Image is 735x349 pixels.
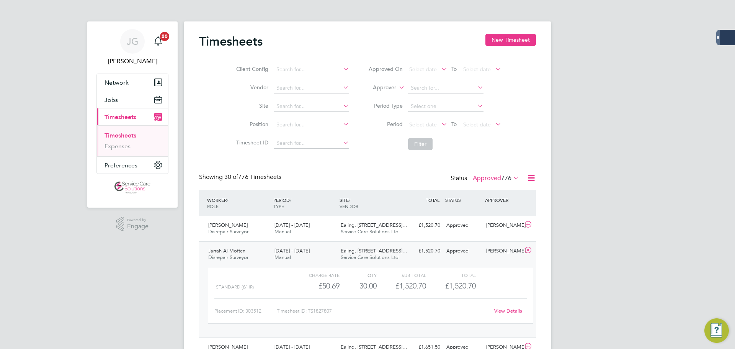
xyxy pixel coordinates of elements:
span: Select date [463,66,491,73]
a: 20 [150,29,166,54]
span: Ealing, [STREET_ADDRESS]… [341,247,407,254]
span: Select date [409,121,437,128]
span: Jarrah Al-Moften [208,247,245,254]
a: Go to home page [96,182,168,194]
label: Timesheet ID [234,139,268,146]
span: Network [105,79,129,86]
span: Ealing, [STREET_ADDRESS]… [341,222,407,228]
label: Client Config [234,66,268,72]
span: 776 [501,174,511,182]
span: TYPE [273,203,284,209]
button: Preferences [97,157,168,174]
span: / [349,197,350,203]
input: Search for... [408,83,483,93]
input: Search for... [274,120,349,130]
div: Timesheet ID: TS1827807 [277,305,489,317]
span: Service Care Solutions Ltd [341,254,399,261]
div: Showing [199,173,283,181]
span: Manual [274,254,291,261]
span: [DATE] - [DATE] [274,247,310,254]
label: Approved On [368,66,403,72]
div: Status [451,173,521,184]
div: Placement ID: 303512 [214,305,277,317]
a: Powered byEngage [116,217,149,231]
button: Jobs [97,91,168,108]
div: £50.69 [290,280,340,292]
input: Search for... [274,138,349,149]
a: View Details [494,308,522,314]
span: Timesheets [105,113,136,121]
button: Engage Resource Center [704,318,729,343]
span: Disrepair Surveyor [208,228,248,235]
span: £1,520.70 [445,281,476,290]
span: [DATE] - [DATE] [274,222,310,228]
label: Site [234,102,268,109]
div: [PERSON_NAME] [483,245,523,257]
label: Vendor [234,84,268,91]
a: Expenses [105,143,131,150]
span: Jobs [105,96,118,103]
div: [PERSON_NAME] [483,219,523,232]
span: To [449,64,459,74]
div: QTY [340,270,377,280]
span: [PERSON_NAME] [208,222,248,228]
span: 30 of [224,173,238,181]
span: ROLE [207,203,219,209]
nav: Main navigation [87,21,178,208]
span: To [449,119,459,129]
span: Preferences [105,162,137,169]
span: Powered by [127,217,149,223]
span: / [227,197,228,203]
div: Total [426,270,475,280]
span: Select date [409,66,437,73]
div: Approved [443,219,483,232]
button: Timesheets [97,108,168,125]
span: Manual [274,228,291,235]
h2: Timesheets [199,34,263,49]
input: Select one [408,101,483,112]
div: PERIOD [271,193,338,213]
button: Network [97,74,168,91]
div: STATUS [443,193,483,207]
label: Period Type [368,102,403,109]
div: £1,520.70 [377,280,426,292]
span: James Glover [96,57,168,66]
input: Search for... [274,64,349,75]
div: APPROVER [483,193,523,207]
div: Timesheets [97,125,168,156]
span: VENDOR [340,203,358,209]
a: JG[PERSON_NAME] [96,29,168,66]
label: Approver [362,84,396,92]
span: Standard (£/HR) [216,284,254,290]
input: Search for... [274,101,349,112]
span: Select date [463,121,491,128]
a: Timesheets [105,132,136,139]
label: Approved [473,174,519,182]
div: Sub Total [377,270,426,280]
span: 20 [160,32,169,41]
img: servicecare-logo-retina.png [114,182,150,194]
div: 30.00 [340,280,377,292]
div: £1,520.70 [403,219,443,232]
div: SITE [338,193,404,213]
div: Charge rate [290,270,340,280]
span: Disrepair Surveyor [208,254,248,261]
input: Search for... [274,83,349,93]
button: New Timesheet [485,34,536,46]
label: Position [234,121,268,128]
div: Approved [443,245,483,257]
span: Service Care Solutions Ltd [341,228,399,235]
button: Filter [408,138,433,150]
div: WORKER [205,193,271,213]
label: Period [368,121,403,128]
span: TOTAL [426,197,439,203]
span: 776 Timesheets [224,173,281,181]
div: £1,520.70 [403,245,443,257]
span: Engage [127,223,149,230]
span: / [290,197,291,203]
span: JG [127,36,139,46]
